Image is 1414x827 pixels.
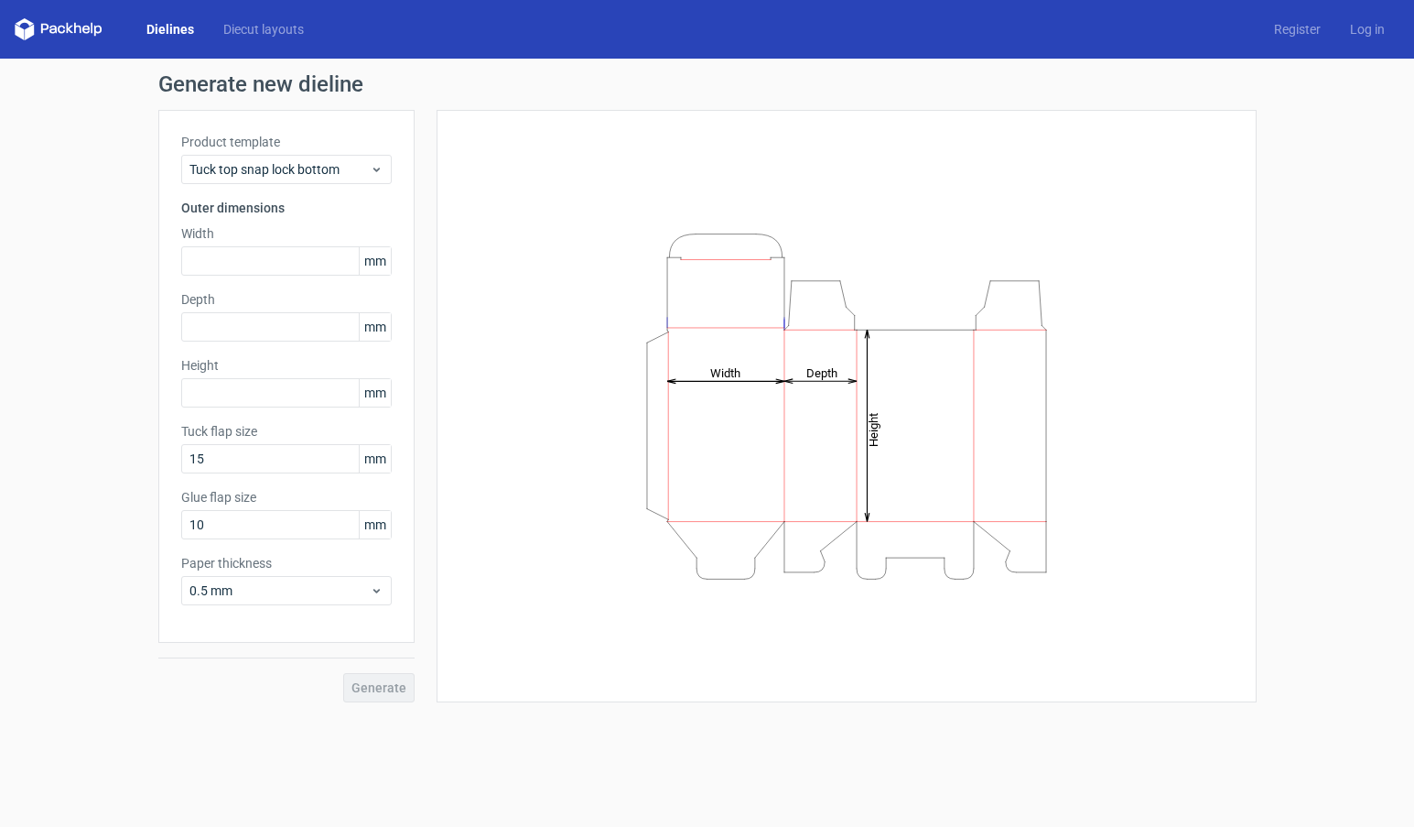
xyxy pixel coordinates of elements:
h3: Outer dimensions [181,199,392,217]
span: mm [359,247,391,275]
h1: Generate new dieline [158,73,1257,95]
label: Tuck flap size [181,422,392,441]
label: Width [181,224,392,243]
label: Height [181,356,392,375]
span: mm [359,511,391,539]
label: Paper thickness [181,554,392,572]
label: Glue flap size [181,488,392,506]
span: Tuck top snap lock bottom [189,160,370,179]
a: Diecut layouts [209,20,318,38]
tspan: Width [709,365,739,379]
a: Register [1259,20,1335,38]
a: Log in [1335,20,1399,38]
a: Dielines [132,20,209,38]
span: mm [359,313,391,341]
tspan: Depth [806,365,837,379]
tspan: Height [867,412,880,446]
label: Depth [181,290,392,309]
label: Product template [181,133,392,151]
span: mm [359,445,391,473]
span: 0.5 mm [189,582,370,600]
span: mm [359,379,391,407]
